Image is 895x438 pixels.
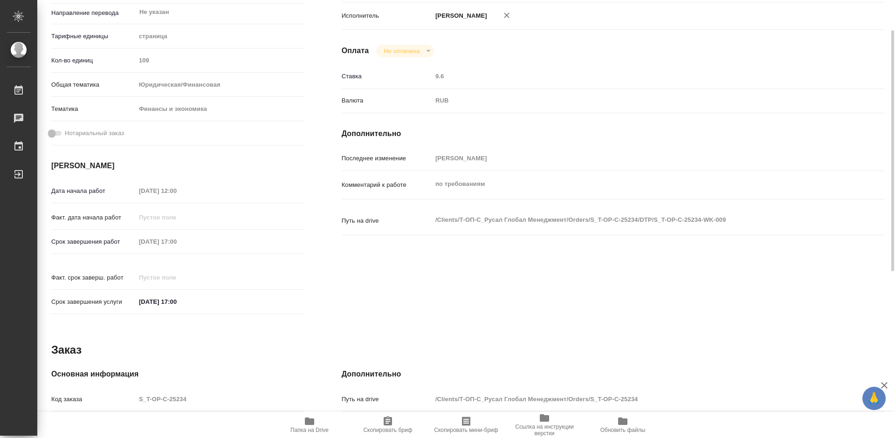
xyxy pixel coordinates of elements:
div: страница [136,28,304,44]
p: [PERSON_NAME] [432,11,487,21]
button: Ссылка на инструкции верстки [505,412,584,438]
p: Путь на drive [342,395,432,404]
p: Последнее изменение [342,154,432,163]
p: Общая тематика [51,80,136,89]
p: Код заказа [51,395,136,404]
input: Пустое поле [432,151,840,165]
span: Ссылка на инструкции верстки [511,424,578,437]
button: Удалить исполнителя [496,5,517,26]
button: Скопировать мини-бриф [427,412,505,438]
div: RUB [432,93,840,109]
h4: [PERSON_NAME] [51,160,304,171]
p: Путь на drive [342,216,432,226]
input: Пустое поле [136,211,217,224]
h4: Оплата [342,45,369,56]
p: Факт. дата начала работ [51,213,136,222]
input: Пустое поле [136,54,304,67]
textarea: /Clients/Т-ОП-С_Русал Глобал Менеджмент/Orders/S_T-OP-C-25234/DTP/S_T-OP-C-25234-WK-009 [432,212,840,228]
p: Тарифные единицы [51,32,136,41]
input: Пустое поле [136,392,304,406]
p: Кол-во единиц [51,56,136,65]
p: Направление перевода [51,8,136,18]
button: Папка на Drive [270,412,349,438]
input: Пустое поле [136,184,217,198]
h2: Заказ [51,342,82,357]
h4: Дополнительно [342,369,885,380]
span: Скопировать мини-бриф [434,427,498,433]
input: Пустое поле [432,69,840,83]
p: Срок завершения услуги [51,297,136,307]
button: Обновить файлы [584,412,662,438]
p: Тематика [51,104,136,114]
h4: Основная информация [51,369,304,380]
span: Папка на Drive [290,427,329,433]
p: Исполнитель [342,11,432,21]
p: Дата начала работ [51,186,136,196]
p: Комментарий к работе [342,180,432,190]
span: 🙏 [866,389,882,408]
input: Пустое поле [136,235,217,248]
h4: Дополнительно [342,128,885,139]
span: Обновить файлы [600,427,646,433]
div: Финансы и экономика [136,101,304,117]
button: Не оплачена [381,47,422,55]
input: Пустое поле [432,392,840,406]
span: Нотариальный заказ [65,129,124,138]
p: Валюта [342,96,432,105]
button: 🙏 [862,387,886,410]
button: Скопировать бриф [349,412,427,438]
div: Юридическая/Финансовая [136,77,304,93]
p: Ставка [342,72,432,81]
textarea: по требованиям [432,176,840,192]
input: ✎ Введи что-нибудь [136,295,217,308]
div: Не оплачена [376,45,434,57]
span: Скопировать бриф [363,427,412,433]
input: Пустое поле [136,271,217,284]
p: Срок завершения работ [51,237,136,246]
p: Факт. срок заверш. работ [51,273,136,282]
